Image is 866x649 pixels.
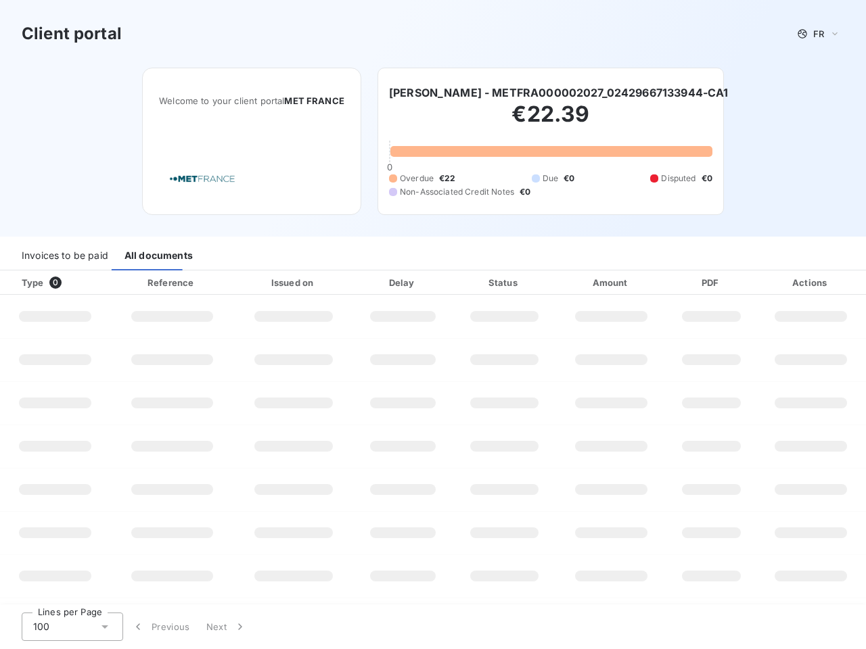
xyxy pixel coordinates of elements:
[813,28,824,39] span: FR
[159,95,344,106] span: Welcome to your client portal
[356,276,450,289] div: Delay
[14,276,107,289] div: Type
[520,186,530,198] span: €0
[661,172,696,185] span: Disputed
[559,276,664,289] div: Amount
[543,172,558,185] span: Due
[198,612,255,641] button: Next
[22,242,108,270] div: Invoices to be paid
[284,95,344,106] span: MET FRANCE
[389,85,729,101] h6: [PERSON_NAME] - METFRA000002027_02429667133944-CA1
[33,620,49,633] span: 100
[758,276,863,289] div: Actions
[455,276,553,289] div: Status
[147,277,193,288] div: Reference
[702,172,712,185] span: €0
[400,186,514,198] span: Non-Associated Credit Notes
[237,276,350,289] div: Issued on
[22,22,122,46] h3: Client portal
[159,160,246,198] img: Company logo
[49,277,62,289] span: 0
[124,242,193,270] div: All documents
[389,101,712,141] h2: €22.39
[400,172,434,185] span: Overdue
[439,172,455,185] span: €22
[387,162,392,172] span: 0
[564,172,574,185] span: €0
[123,612,198,641] button: Previous
[669,276,753,289] div: PDF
